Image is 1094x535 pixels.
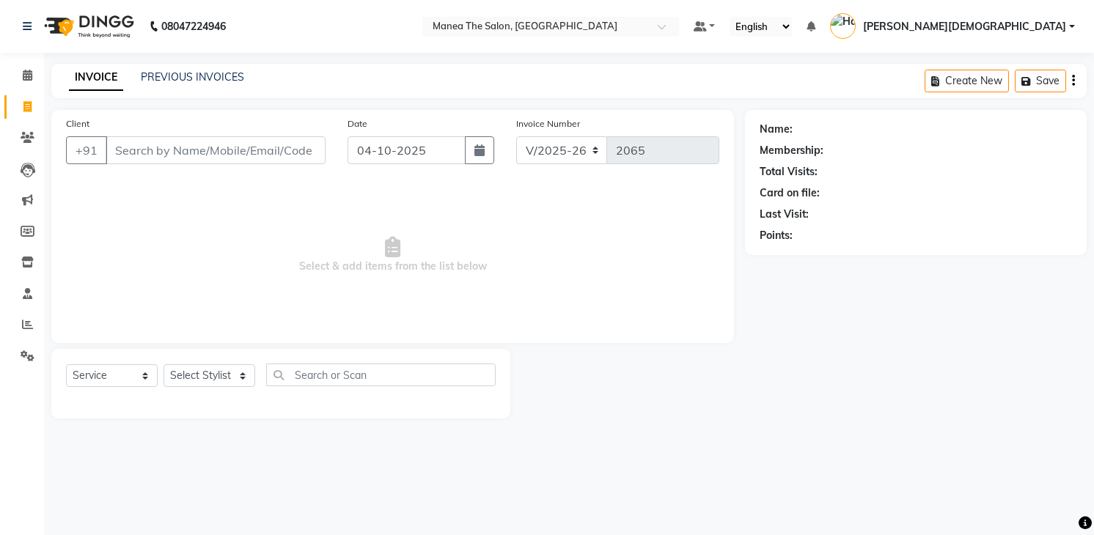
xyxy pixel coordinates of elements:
[830,13,856,39] img: Hari Krishna
[760,185,820,201] div: Card on file:
[266,364,496,386] input: Search or Scan
[348,117,367,130] label: Date
[37,6,138,47] img: logo
[66,136,107,164] button: +91
[516,117,580,130] label: Invoice Number
[141,70,244,84] a: PREVIOUS INVOICES
[66,117,89,130] label: Client
[760,164,818,180] div: Total Visits:
[863,19,1066,34] span: [PERSON_NAME][DEMOGRAPHIC_DATA]
[69,64,123,91] a: INVOICE
[760,228,793,243] div: Points:
[925,70,1009,92] button: Create New
[760,143,823,158] div: Membership:
[106,136,326,164] input: Search by Name/Mobile/Email/Code
[760,207,809,222] div: Last Visit:
[66,182,719,328] span: Select & add items from the list below
[760,122,793,137] div: Name:
[1015,70,1066,92] button: Save
[161,6,226,47] b: 08047224946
